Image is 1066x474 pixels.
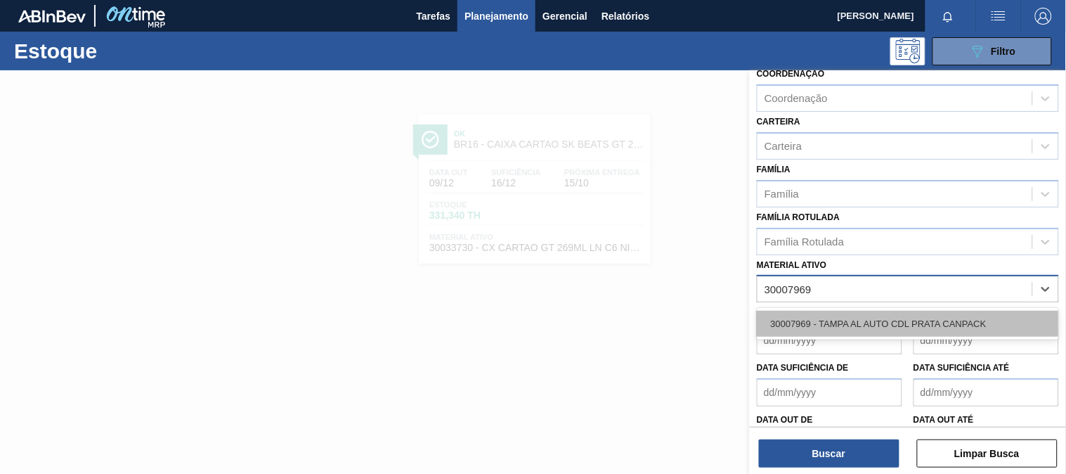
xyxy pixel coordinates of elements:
[765,93,828,105] div: Coordenação
[416,8,450,25] span: Tarefas
[757,326,902,354] input: dd/mm/yyyy
[757,311,1059,337] div: 30007969 - TAMPA AL AUTO CDL PRATA CANPACK
[890,37,925,65] div: Pogramando: nenhum usuário selecionado
[757,117,800,127] label: Carteira
[990,8,1007,25] img: userActions
[757,212,840,222] label: Família Rotulada
[765,140,802,152] div: Carteira
[925,6,970,26] button: Notificações
[542,8,587,25] span: Gerencial
[992,46,1016,57] span: Filtro
[757,415,813,425] label: Data out de
[765,236,844,248] div: Família Rotulada
[757,69,825,79] label: Coordenação
[757,378,902,406] input: dd/mm/yyyy
[464,8,528,25] span: Planejamento
[18,10,86,23] img: TNhmsLtSVTkK8tSr43FrP2fwEKptu5GPRR3wAAAABJRU5ErkJggg==
[914,415,974,425] label: Data out até
[932,37,1052,65] button: Filtro
[914,326,1059,354] input: dd/mm/yyyy
[757,363,849,373] label: Data suficiência de
[914,363,1010,373] label: Data suficiência até
[1035,8,1052,25] img: Logout
[757,165,791,174] label: Família
[765,188,799,200] div: Família
[14,43,216,59] h1: Estoque
[757,260,827,270] label: Material ativo
[602,8,649,25] span: Relatórios
[914,378,1059,406] input: dd/mm/yyyy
